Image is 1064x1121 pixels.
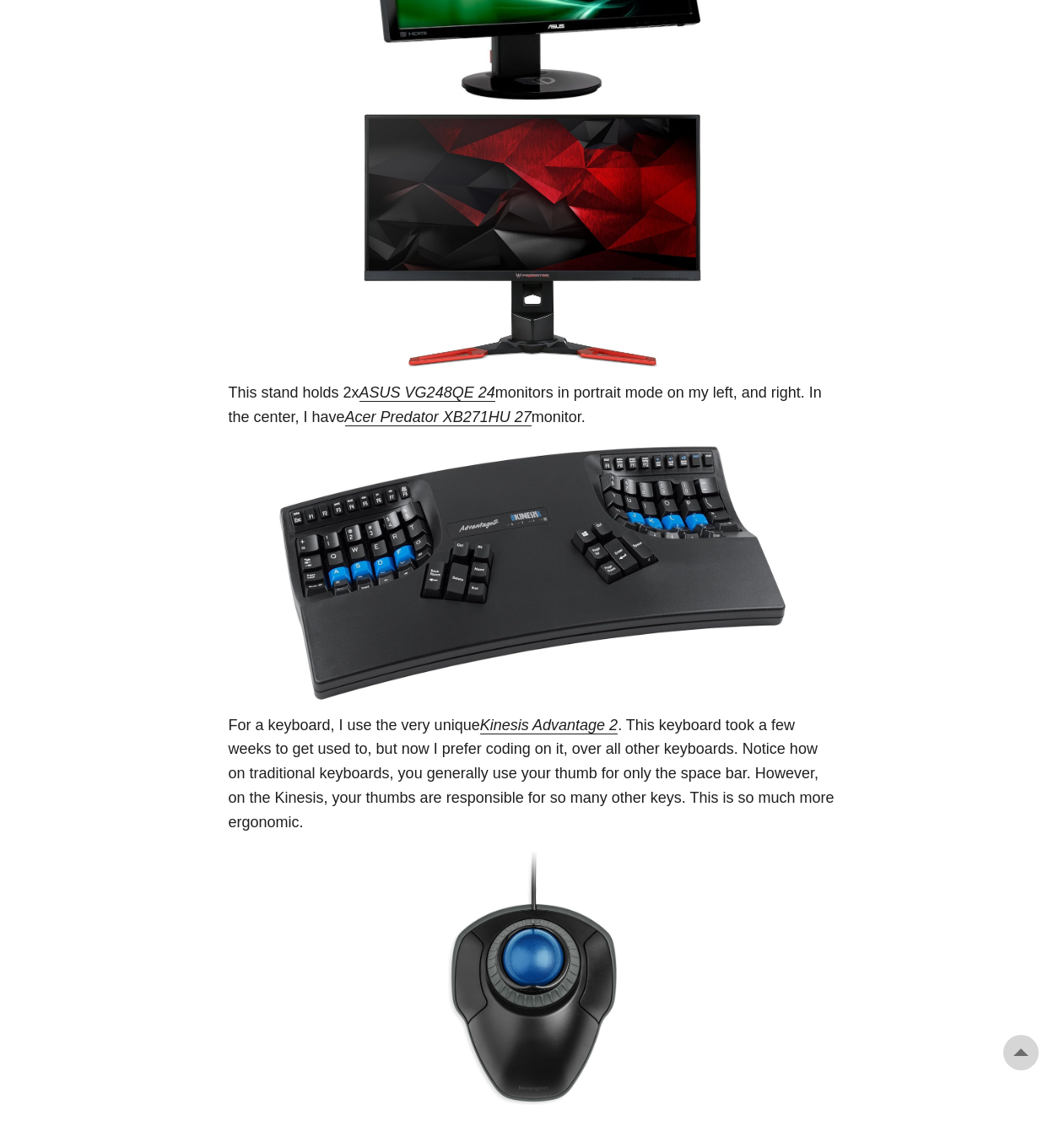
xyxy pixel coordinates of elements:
img: kinesis.jpg [279,447,786,700]
img: monitor-2.jpg [364,114,701,367]
a: go to top [1003,1035,1039,1070]
a: ASUS VG248QE 24 [359,384,495,401]
a: Acer Predator XB271HU 27 [345,409,532,425]
p: This stand holds 2x monitors in portrait mode on my left, and right. In the center, I have monitor. [229,381,836,430]
p: For a keyboard, I use the very unique . This keyboard took a few weeks to get used to, but now I ... [229,713,836,835]
img: trackball.jpg [448,852,617,1105]
a: Kinesis Advantage 2 [480,717,618,734]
